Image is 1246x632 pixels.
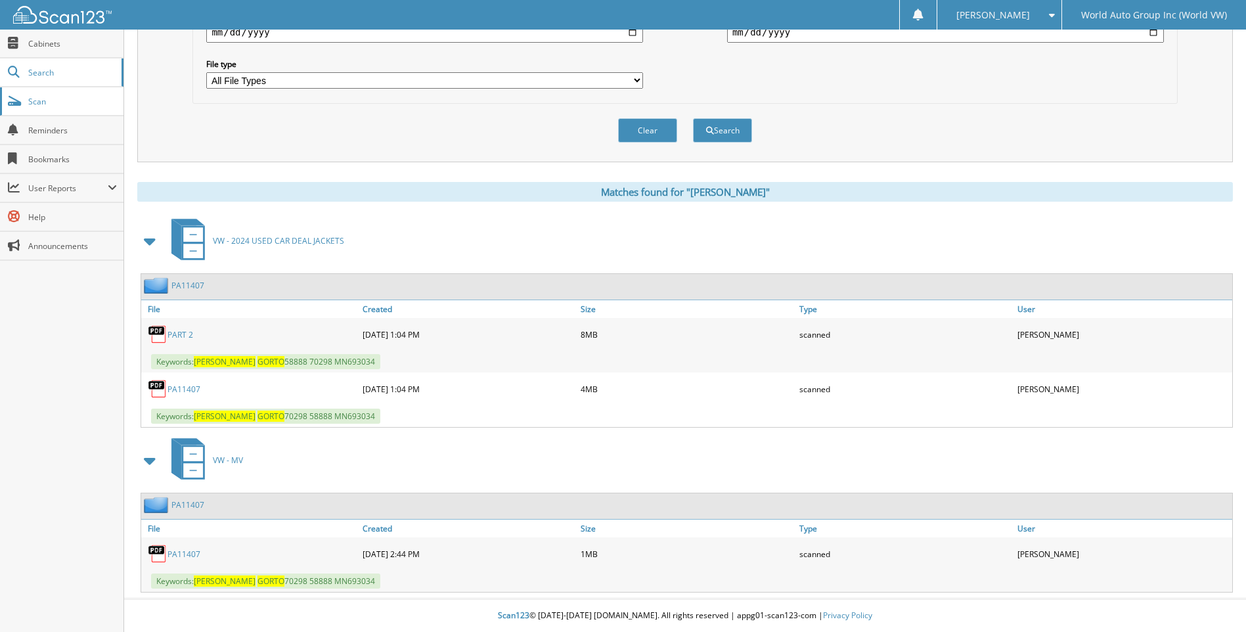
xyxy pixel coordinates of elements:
span: GORTO [257,576,284,587]
div: 4MB [577,376,795,402]
a: File [141,300,359,318]
a: Created [359,300,577,318]
span: Scan [28,96,117,107]
div: [DATE] 1:04 PM [359,321,577,348]
input: end [727,22,1164,43]
span: [PERSON_NAME] [194,411,256,422]
div: [DATE] 1:04 PM [359,376,577,402]
button: Search [693,118,752,143]
span: Announcements [28,240,117,252]
a: User [1014,520,1232,537]
a: Type [796,300,1014,318]
div: 8MB [577,321,795,348]
span: VW - MV [213,455,243,466]
span: [PERSON_NAME] [194,356,256,367]
span: GORTO [257,411,284,422]
span: GORTO [257,356,284,367]
span: World Auto Group Inc (World VW) [1081,11,1227,19]
div: scanned [796,541,1014,567]
a: PA11407 [167,549,200,560]
span: [PERSON_NAME] [956,11,1030,19]
div: © [DATE]-[DATE] [DOMAIN_NAME]. All rights reserved | appg01-scan123-com | [124,600,1246,632]
img: folder2.png [144,497,171,513]
span: Help [28,212,117,223]
span: [PERSON_NAME] [194,576,256,587]
span: Keywords: 58888 70298 MN693034 [151,354,380,369]
img: PDF.png [148,544,167,564]
iframe: Chat Widget [1180,569,1246,632]
div: [PERSON_NAME] [1014,321,1232,348]
img: PDF.png [148,325,167,344]
a: Privacy Policy [823,610,872,621]
span: Keywords: 70298 58888 MN693034 [151,574,380,589]
span: VW - 2024 USED CAR DEAL JACKETS [213,235,344,246]
span: Scan123 [498,610,529,621]
a: PART 2 [167,329,193,340]
span: Cabinets [28,38,117,49]
a: PA11407 [171,499,204,510]
button: Clear [618,118,677,143]
a: File [141,520,359,537]
div: [PERSON_NAME] [1014,376,1232,402]
input: start [206,22,643,43]
span: Keywords: 70298 58888 MN693034 [151,409,380,424]
span: Bookmarks [28,154,117,165]
a: Type [796,520,1014,537]
div: scanned [796,321,1014,348]
span: Reminders [28,125,117,136]
img: PDF.png [148,379,167,399]
div: scanned [796,376,1014,402]
a: VW - 2024 USED CAR DEAL JACKETS [164,215,344,267]
div: [DATE] 2:44 PM [359,541,577,567]
a: User [1014,300,1232,318]
div: 1MB [577,541,795,567]
label: File type [206,58,643,70]
a: VW - MV [164,434,243,486]
a: PA11407 [171,280,204,291]
img: folder2.png [144,277,171,294]
div: [PERSON_NAME] [1014,541,1232,567]
span: Search [28,67,115,78]
a: Size [577,300,795,318]
a: Size [577,520,795,537]
a: Created [359,520,577,537]
a: PA11407 [167,384,200,395]
div: Matches found for "[PERSON_NAME]" [137,182,1233,202]
img: scan123-logo-white.svg [13,6,112,24]
span: User Reports [28,183,108,194]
